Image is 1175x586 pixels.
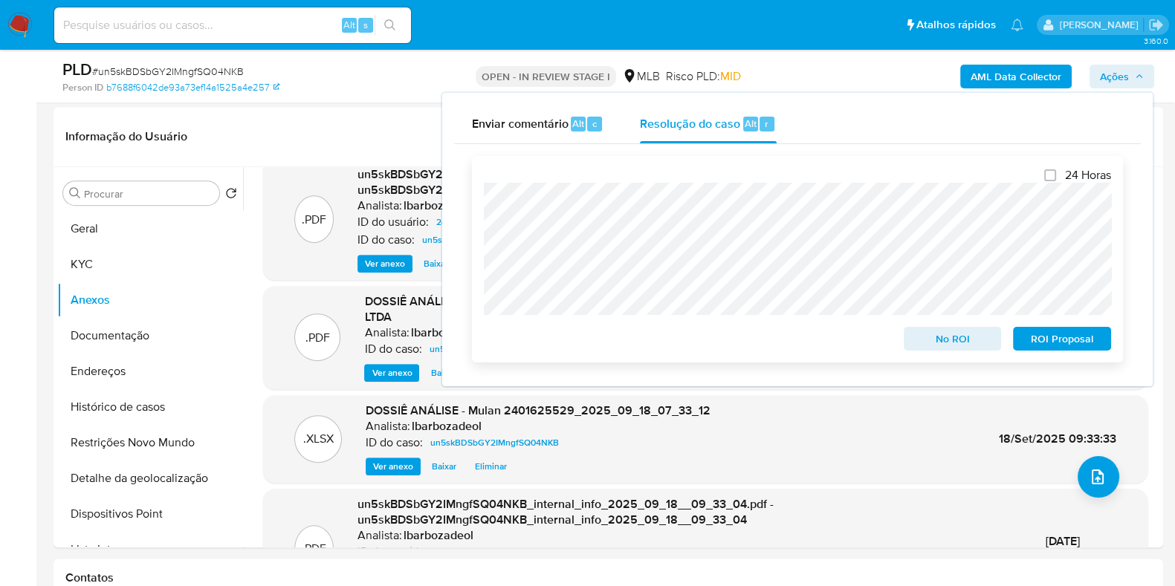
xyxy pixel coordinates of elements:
span: 2401625529 [436,543,487,561]
span: Resolução do caso [640,114,740,131]
span: DOSSIÊ ANÁLISE - Mulan 2401625529_2025_09_18_07_33_12 [366,402,710,419]
button: search-icon [375,15,405,36]
span: Ver anexo [372,365,412,380]
a: un5skBDSbGY2IMngfSQ04NKB [416,231,557,249]
button: Lista Interna [57,532,243,567]
button: Endereços [57,354,243,389]
button: Baixar [423,364,462,382]
span: Baixar [424,256,448,271]
button: Ações [1090,65,1154,88]
a: 2401625529 [430,213,493,231]
p: Analista: [366,419,410,434]
span: Ações [1100,65,1129,88]
h6: lbarbozadeol [404,528,473,543]
h6: lbarbozadeol [410,325,480,340]
p: OPEN - IN REVIEW STAGE I [476,66,616,87]
p: ID do caso: [364,342,421,357]
span: 24 Horas [1065,168,1111,183]
h6: lbarbozadeol [404,198,473,213]
div: MLB [622,68,660,85]
span: un5skBDSbGY2IMngfSQ04NKB [422,231,551,249]
span: 18/Set/2025 09:33:33 [999,430,1116,447]
span: Baixar [432,459,456,474]
b: Person ID [62,81,103,94]
button: Baixar [416,255,456,273]
h1: Informação do Usuário [65,129,187,144]
span: DOSSIÊ ANÁLISE - SAR - XXXX - CNPJ 15834418000171 - [GEOGRAPHIC_DATA] INVESTIMENTOS IMOBILIARIOS ... [364,293,963,326]
button: upload-file [1078,456,1119,498]
span: [DATE] 09:33:06 [1046,533,1095,566]
button: Restrições Novo Mundo [57,425,243,460]
p: lucas.barboza@mercadolivre.com [1059,18,1143,32]
span: Alt [745,117,757,131]
button: ROI Proposal [1013,327,1111,351]
span: # un5skBDSbGY2IMngfSQ04NKB [92,64,244,79]
p: .PDF [302,541,326,557]
button: Detalhe da geolocalização [57,460,243,496]
input: 24 Horas [1044,169,1056,181]
span: Alt [343,18,355,32]
input: Pesquise usuários ou casos... [54,16,411,35]
button: Geral [57,211,243,247]
h1: Contatos [65,570,1151,585]
button: Histórico de casos [57,389,243,425]
b: PLD [62,57,92,81]
button: Ver anexo [357,255,412,273]
button: Baixar [424,458,464,475]
p: .PDF [305,330,330,346]
a: Sair [1148,17,1164,33]
button: Ver anexo [364,364,419,382]
span: MID [720,68,741,85]
span: c [592,117,597,131]
span: Atalhos rápidos [916,17,996,33]
button: No ROI [904,327,1002,351]
span: Baixar [430,365,455,380]
span: un5skBDSbGY2IMngfSQ04NKB_internal_info_2025_09_18__09_33_04.pdf - un5skBDSbGY2IMngfSQ04NKB_intern... [357,166,774,199]
button: Documentação [57,318,243,354]
p: Analista: [357,198,402,213]
span: 3.160.0 [1143,35,1168,47]
span: un5skBDSbGY2IMngfSQ04NKB [430,434,559,452]
p: .PDF [302,212,326,228]
span: ROI Proposal [1023,328,1101,349]
h6: lbarbozadeol [412,419,482,434]
input: Procurar [84,187,213,201]
span: Ver anexo [373,459,413,474]
p: Analista: [364,325,409,340]
a: b7688f6042de93a73ef14a1525a4e257 [106,81,279,94]
span: s [363,18,368,32]
span: Ver anexo [365,256,405,271]
button: Ver anexo [366,458,421,475]
a: un5skBDSbGY2IMngfSQ04NKB [424,434,565,452]
span: No ROI [914,328,991,349]
span: un5skBDSbGY2IMngfSQ04NKB [429,340,557,358]
button: Procurar [69,187,81,199]
b: AML Data Collector [971,65,1061,88]
span: Eliminar [475,459,507,474]
p: Analista: [357,528,402,543]
span: r [765,117,768,131]
p: ID do usuário: [357,544,429,559]
p: ID do caso: [366,435,423,450]
span: Enviar comentário [472,114,569,131]
button: Anexos [57,282,243,318]
p: .XLSX [303,431,334,447]
button: Retornar ao pedido padrão [225,187,237,204]
p: ID do caso: [357,232,415,247]
a: un5skBDSbGY2IMngfSQ04NKB [423,340,563,358]
button: KYC [57,247,243,282]
a: Notificações [1011,19,1023,31]
a: 2401625529 [430,543,493,561]
button: Dispositivos Point [57,496,243,532]
button: AML Data Collector [960,65,1072,88]
span: Risco PLD: [666,68,741,85]
span: 2401625529 [436,213,487,231]
p: ID do usuário: [357,215,429,229]
span: Alt [572,117,584,131]
button: Eliminar [467,458,514,475]
span: un5skBDSbGY2IMngfSQ04NKB_internal_info_2025_09_18__09_33_04.pdf - un5skBDSbGY2IMngfSQ04NKB_intern... [357,495,774,529]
